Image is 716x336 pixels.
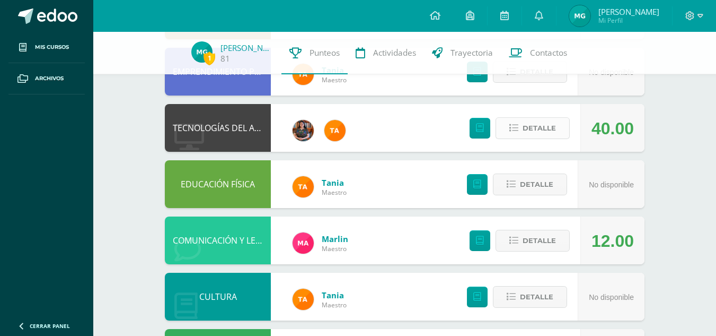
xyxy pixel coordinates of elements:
[293,232,314,254] img: ca51be06ee6568e83a4be8f0f0221dfb.png
[30,322,70,330] span: Cerrar panel
[493,174,567,195] button: Detalle
[520,287,553,307] span: Detalle
[598,16,659,25] span: Mi Perfil
[322,234,348,244] a: Marlin
[191,41,213,63] img: 0fe9e4ba0e2b0859ffbff4b6c52aee8b.png
[8,32,85,63] a: Mis cursos
[598,6,659,17] span: [PERSON_NAME]
[35,43,69,51] span: Mis cursos
[220,53,230,64] a: 81
[324,120,346,141] img: feaeb2f9bb45255e229dc5fdac9a9f6b.png
[165,217,271,264] div: COMUNICACIÓN Y LENGUAJE, IDIOMA EXTRANJERO
[35,74,64,83] span: Archivos
[310,47,340,58] span: Punteos
[322,300,347,309] span: Maestro
[322,75,347,84] span: Maestro
[591,217,634,265] div: 12.00
[520,175,553,194] span: Detalle
[523,231,556,251] span: Detalle
[322,244,348,253] span: Maestro
[322,177,347,188] a: Tania
[569,5,590,27] img: 0fe9e4ba0e2b0859ffbff4b6c52aee8b.png
[589,293,634,301] span: No disponible
[591,105,634,152] div: 40.00
[424,32,501,74] a: Trayectoria
[220,42,273,53] a: [PERSON_NAME]
[281,32,348,74] a: Punteos
[165,104,271,152] div: TECNOLOGÍAS DEL APRENDIZAJE Y LA COMUNICACIÓN
[293,120,314,141] img: 60a759e8b02ec95d430434cf0c0a55c7.png
[523,118,556,138] span: Detalle
[348,32,424,74] a: Actividades
[293,176,314,197] img: feaeb2f9bb45255e229dc5fdac9a9f6b.png
[530,47,567,58] span: Contactos
[322,188,347,197] span: Maestro
[165,160,271,208] div: EDUCACIÓN FÍSICA
[496,117,570,139] button: Detalle
[589,180,634,189] span: No disponible
[493,286,567,308] button: Detalle
[496,230,570,252] button: Detalle
[165,273,271,321] div: CULTURA
[322,290,347,300] a: Tania
[501,32,575,74] a: Contactos
[450,47,493,58] span: Trayectoria
[204,51,215,65] span: 1
[8,63,85,94] a: Archivos
[293,289,314,310] img: feaeb2f9bb45255e229dc5fdac9a9f6b.png
[373,47,416,58] span: Actividades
